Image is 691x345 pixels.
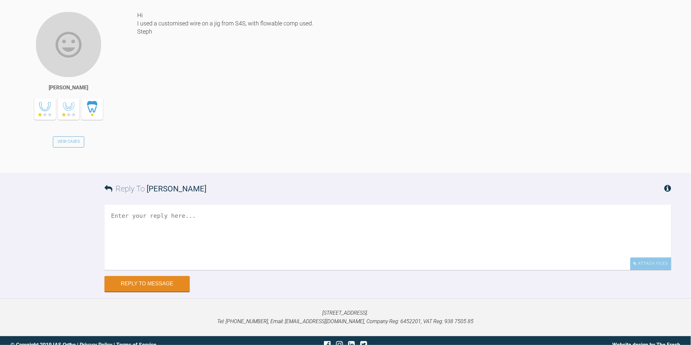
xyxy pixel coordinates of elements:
[10,309,681,326] p: [STREET_ADDRESS]. Tel: [PHONE_NUMBER], Email: [EMAIL_ADDRESS][DOMAIN_NAME], Company Reg: 6452201,...
[53,137,84,148] a: View Cases
[137,11,671,163] div: Hi I used a customised wire on a jig from S4S, with flowable comp used. Steph
[104,276,190,292] button: Reply to Message
[49,84,88,92] div: [PERSON_NAME]
[630,258,671,270] div: Attach Files
[147,185,206,194] span: [PERSON_NAME]
[35,11,102,78] img: Stephanie Buck
[104,183,206,195] h3: Reply To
